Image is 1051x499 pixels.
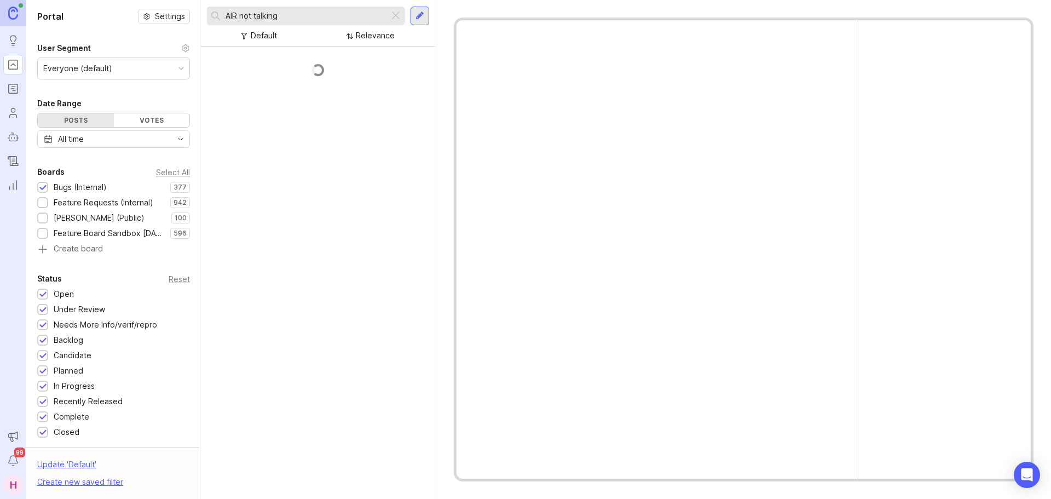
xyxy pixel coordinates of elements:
a: Reporting [3,175,23,195]
p: 596 [174,229,187,238]
div: Complete [54,411,89,423]
div: Posts [38,113,114,127]
span: 99 [14,448,25,457]
button: H [3,475,23,495]
div: Recently Released [54,395,123,408]
div: User Segment [37,42,91,55]
div: Feature Requests (Internal) [54,197,153,209]
a: Create board [37,245,190,255]
div: Closed [54,426,79,438]
a: Autopilot [3,127,23,147]
h1: Portal [37,10,63,23]
div: Date Range [37,97,82,110]
div: In Progress [54,380,95,392]
div: Boards [37,165,65,179]
input: Search... [226,10,385,22]
img: Canny Home [8,7,18,19]
div: Create new saved filter [37,476,123,488]
div: Open Intercom Messenger [1014,462,1040,488]
div: Default [251,30,277,42]
p: 377 [174,183,187,192]
a: Roadmaps [3,79,23,99]
div: Under Review [54,303,105,316]
div: Votes [114,113,190,127]
button: Settings [138,9,190,24]
p: 100 [175,214,187,222]
p: 942 [174,198,187,207]
div: Status [37,272,62,285]
div: Everyone (default) [43,62,112,74]
div: Backlog [54,334,83,346]
button: Announcements [3,427,23,446]
div: Needs More Info/verif/repro [54,319,157,331]
div: [PERSON_NAME] (Public) [54,212,145,224]
div: Update ' Default ' [37,458,96,476]
a: Portal [3,55,23,74]
div: Reset [169,276,190,282]
div: All time [58,133,84,145]
div: Feature Board Sandbox [DATE] [54,227,165,239]
div: Candidate [54,349,91,362]
span: Settings [155,11,185,22]
a: Changelog [3,151,23,171]
a: Ideas [3,31,23,50]
div: Open [54,288,74,300]
a: Users [3,103,23,123]
button: Notifications [3,451,23,471]
div: Bugs (Internal) [54,181,107,193]
div: Relevance [356,30,395,42]
svg: toggle icon [172,135,189,144]
div: Planned [54,365,83,377]
div: Select All [156,169,190,175]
